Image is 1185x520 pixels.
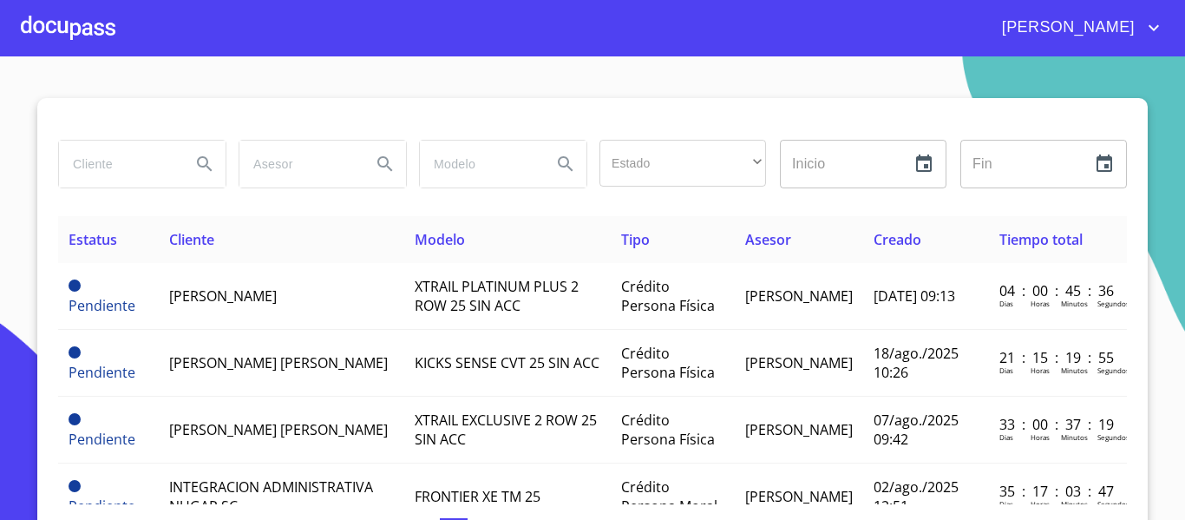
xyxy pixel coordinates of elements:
p: Minutos [1061,365,1088,375]
span: [PERSON_NAME] [745,487,853,506]
span: Pendiente [69,296,135,315]
span: Pendiente [69,413,81,425]
span: KICKS SENSE CVT 25 SIN ACC [415,353,599,372]
span: XTRAIL EXCLUSIVE 2 ROW 25 SIN ACC [415,411,597,449]
p: Dias [999,432,1013,442]
span: Tiempo total [999,230,1083,249]
span: [PERSON_NAME] [169,286,277,306]
span: Pendiente [69,430,135,449]
span: Pendiente [69,480,81,492]
span: Crédito Persona Física [621,411,715,449]
p: 21 : 15 : 19 : 55 [999,348,1116,367]
span: [PERSON_NAME] [745,286,853,306]
span: 18/ago./2025 10:26 [874,344,959,382]
span: Crédito Persona Física [621,344,715,382]
span: [PERSON_NAME] [989,14,1143,42]
input: search [239,141,357,188]
p: Segundos [1097,499,1129,509]
p: 33 : 00 : 37 : 19 [999,415,1116,434]
span: 07/ago./2025 09:42 [874,411,959,449]
p: Segundos [1097,299,1129,308]
span: Pendiente [69,363,135,382]
span: Crédito Persona Física [621,277,715,315]
p: Horas [1031,499,1050,509]
p: Segundos [1097,365,1129,375]
span: [PERSON_NAME] [PERSON_NAME] [169,353,388,372]
p: Minutos [1061,432,1088,442]
p: Segundos [1097,432,1129,442]
button: Search [545,143,586,185]
input: search [420,141,538,188]
p: Minutos [1061,299,1088,308]
p: Dias [999,365,1013,375]
p: Horas [1031,365,1050,375]
div: ​ [599,140,766,187]
p: 35 : 17 : 03 : 47 [999,482,1116,501]
span: Crédito Persona Moral [621,477,717,516]
span: INTEGRACION ADMINISTRATIVA NUGAR SC [169,477,373,516]
p: Horas [1031,432,1050,442]
span: FRONTIER XE TM 25 [415,487,540,506]
span: Tipo [621,230,650,249]
span: Asesor [745,230,791,249]
p: 04 : 00 : 45 : 36 [999,281,1116,300]
button: Search [184,143,226,185]
span: Pendiente [69,497,135,516]
span: XTRAIL PLATINUM PLUS 2 ROW 25 SIN ACC [415,277,579,315]
span: 02/ago./2025 12:51 [874,477,959,516]
span: Creado [874,230,921,249]
span: Cliente [169,230,214,249]
span: [PERSON_NAME] [745,353,853,372]
input: search [59,141,177,188]
button: Search [364,143,406,185]
span: Pendiente [69,346,81,359]
span: Pendiente [69,280,81,292]
span: [DATE] 09:13 [874,286,955,306]
span: [PERSON_NAME] [745,420,853,439]
span: [PERSON_NAME] [PERSON_NAME] [169,420,388,439]
p: Horas [1031,299,1050,308]
p: Minutos [1061,499,1088,509]
button: account of current user [989,14,1164,42]
span: Estatus [69,230,117,249]
p: Dias [999,499,1013,509]
span: Modelo [415,230,465,249]
p: Dias [999,299,1013,308]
